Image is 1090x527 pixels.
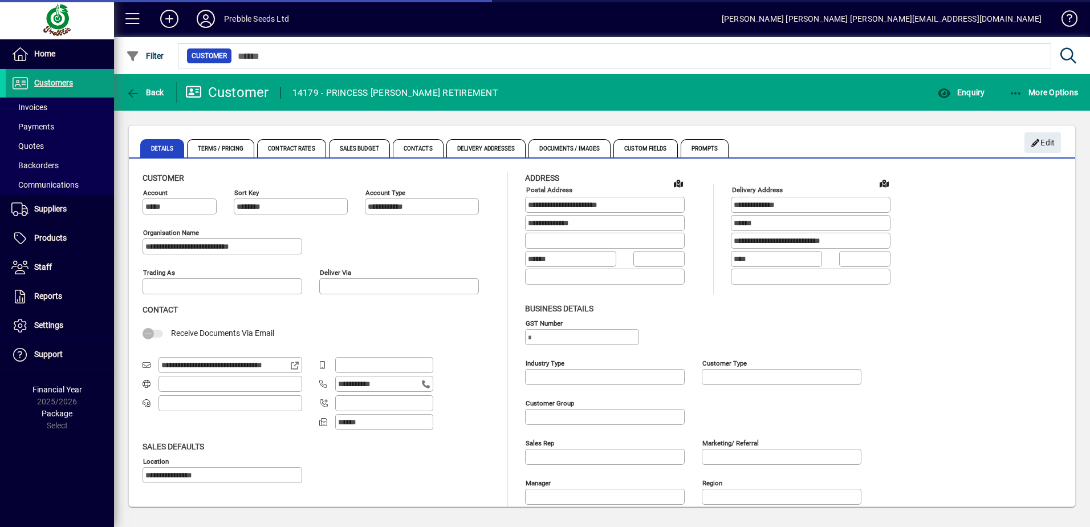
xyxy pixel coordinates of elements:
[6,340,114,369] a: Support
[192,50,227,62] span: Customer
[6,156,114,175] a: Backorders
[6,98,114,117] a: Invoices
[526,439,554,447] mat-label: Sales rep
[187,139,255,157] span: Terms / Pricing
[526,359,564,367] mat-label: Industry type
[34,291,62,301] span: Reports
[34,204,67,213] span: Suppliers
[702,479,722,487] mat-label: Region
[525,304,593,313] span: Business details
[32,385,82,394] span: Financial Year
[702,359,747,367] mat-label: Customer type
[1053,2,1076,39] a: Knowledge Base
[6,282,114,311] a: Reports
[393,139,444,157] span: Contacts
[34,321,63,330] span: Settings
[126,51,164,60] span: Filter
[6,175,114,194] a: Communications
[171,329,274,338] span: Receive Documents Via Email
[329,139,390,157] span: Sales Budget
[151,9,188,29] button: Add
[6,117,114,136] a: Payments
[937,88,985,97] span: Enquiry
[6,40,114,68] a: Home
[11,103,47,112] span: Invoices
[11,180,79,189] span: Communications
[143,269,175,277] mat-label: Trading as
[6,195,114,224] a: Suppliers
[257,139,326,157] span: Contract Rates
[188,9,224,29] button: Profile
[11,161,59,170] span: Backorders
[526,399,574,407] mat-label: Customer group
[11,122,54,131] span: Payments
[320,269,351,277] mat-label: Deliver via
[185,83,269,102] div: Customer
[875,174,893,192] a: View on map
[526,479,551,487] mat-label: Manager
[143,442,204,451] span: Sales defaults
[143,189,168,197] mat-label: Account
[526,319,563,327] mat-label: GST Number
[42,409,72,418] span: Package
[613,139,677,157] span: Custom Fields
[722,10,1042,28] div: [PERSON_NAME] [PERSON_NAME] [PERSON_NAME][EMAIL_ADDRESS][DOMAIN_NAME]
[34,262,52,271] span: Staff
[6,136,114,156] a: Quotes
[114,82,177,103] app-page-header-button: Back
[1024,132,1061,153] button: Edit
[143,173,184,183] span: Customer
[702,439,759,447] mat-label: Marketing/ Referral
[234,189,259,197] mat-label: Sort key
[34,233,67,242] span: Products
[681,139,729,157] span: Prompts
[528,139,611,157] span: Documents / Images
[123,82,167,103] button: Back
[34,49,55,58] span: Home
[446,139,526,157] span: Delivery Addresses
[6,253,114,282] a: Staff
[1006,82,1081,103] button: More Options
[292,84,498,102] div: 14179 - PRINCESS [PERSON_NAME] RETIREMENT
[525,173,559,183] span: Address
[34,350,63,359] span: Support
[123,46,167,66] button: Filter
[1009,88,1079,97] span: More Options
[934,82,987,103] button: Enquiry
[34,78,73,87] span: Customers
[1031,133,1055,152] span: Edit
[6,311,114,340] a: Settings
[6,224,114,253] a: Products
[11,141,44,151] span: Quotes
[224,10,289,28] div: Prebble Seeds Ltd
[143,305,178,314] span: Contact
[669,174,688,192] a: View on map
[143,229,199,237] mat-label: Organisation name
[143,457,169,465] mat-label: Location
[365,189,405,197] mat-label: Account Type
[126,88,164,97] span: Back
[140,139,184,157] span: Details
